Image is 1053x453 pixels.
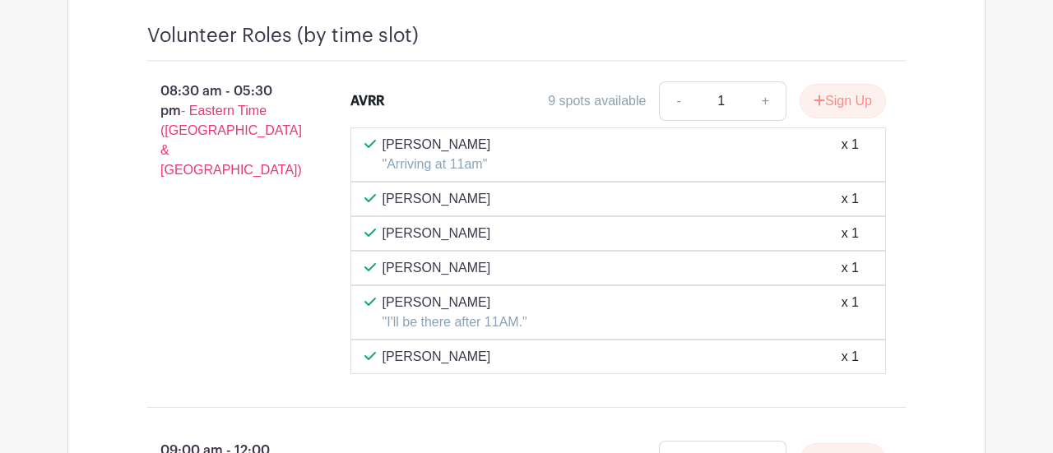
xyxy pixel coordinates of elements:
[842,258,859,278] div: x 1
[383,293,527,312] p: [PERSON_NAME]
[548,91,646,111] div: 9 spots available
[659,81,697,121] a: -
[842,293,859,332] div: x 1
[383,312,527,332] p: "I'll be there after 11AM."
[842,347,859,367] div: x 1
[121,75,324,187] p: 08:30 am - 05:30 pm
[842,135,859,174] div: x 1
[800,84,886,118] button: Sign Up
[383,258,491,278] p: [PERSON_NAME]
[842,224,859,243] div: x 1
[147,24,419,48] h4: Volunteer Roles (by time slot)
[383,189,491,209] p: [PERSON_NAME]
[842,189,859,209] div: x 1
[383,347,491,367] p: [PERSON_NAME]
[383,135,491,155] p: [PERSON_NAME]
[160,104,302,177] span: - Eastern Time ([GEOGRAPHIC_DATA] & [GEOGRAPHIC_DATA])
[745,81,786,121] a: +
[383,155,491,174] p: "Arriving at 11am"
[383,224,491,243] p: [PERSON_NAME]
[350,91,384,111] div: AVRR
